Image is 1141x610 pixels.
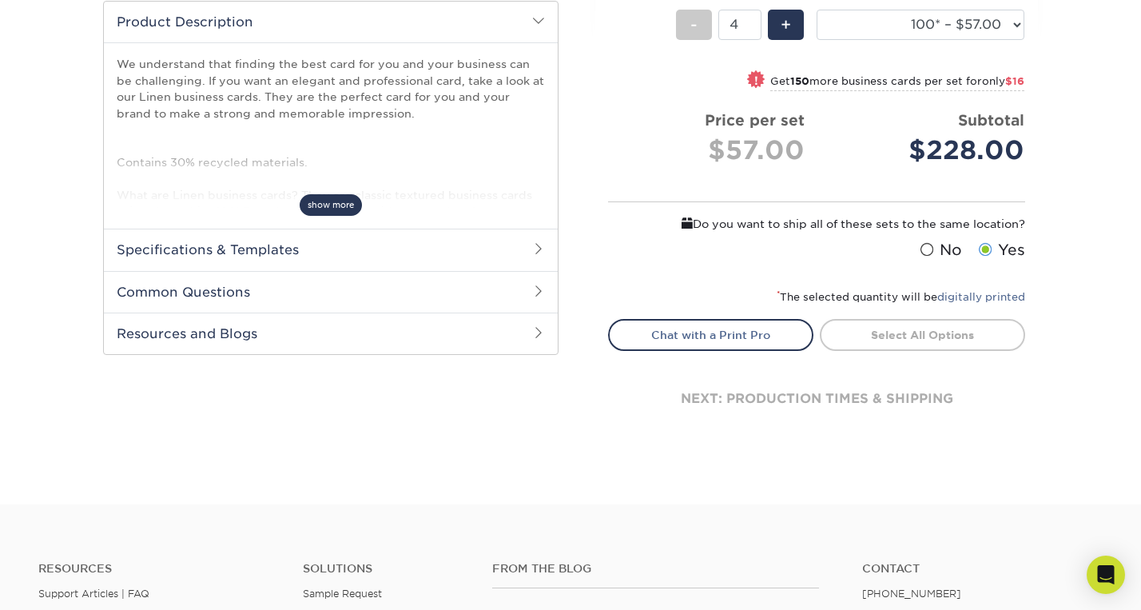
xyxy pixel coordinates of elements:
[937,291,1025,303] a: digitally printed
[770,75,1024,91] small: Get more business cards per set for
[608,319,813,351] a: Chat with a Print Pro
[608,351,1025,447] div: next: production times & shipping
[975,239,1025,261] label: Yes
[1005,75,1024,87] span: $16
[862,562,1103,576] a: Contact
[38,562,279,576] h4: Resources
[303,562,467,576] h4: Solutions
[621,131,805,169] div: $57.00
[117,56,545,431] p: We understand that finding the best card for you and your business can be challenging. If you wan...
[1087,556,1125,594] div: Open Intercom Messenger
[820,319,1025,351] a: Select All Options
[303,588,382,600] a: Sample Request
[958,111,1024,129] strong: Subtotal
[777,291,1025,303] small: The selected quantity will be
[104,2,558,42] h2: Product Description
[829,131,1024,169] div: $228.00
[608,215,1025,233] div: Do you want to ship all of these sets to the same location?
[982,75,1024,87] span: only
[862,588,961,600] a: [PHONE_NUMBER]
[754,72,758,89] span: !
[104,313,558,354] h2: Resources and Blogs
[492,562,819,576] h4: From the Blog
[300,194,362,216] span: show more
[705,111,805,129] strong: Price per set
[690,13,698,37] span: -
[4,561,136,604] iframe: Google Customer Reviews
[916,239,962,261] label: No
[781,13,791,37] span: +
[790,75,809,87] strong: 150
[104,229,558,270] h2: Specifications & Templates
[104,271,558,313] h2: Common Questions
